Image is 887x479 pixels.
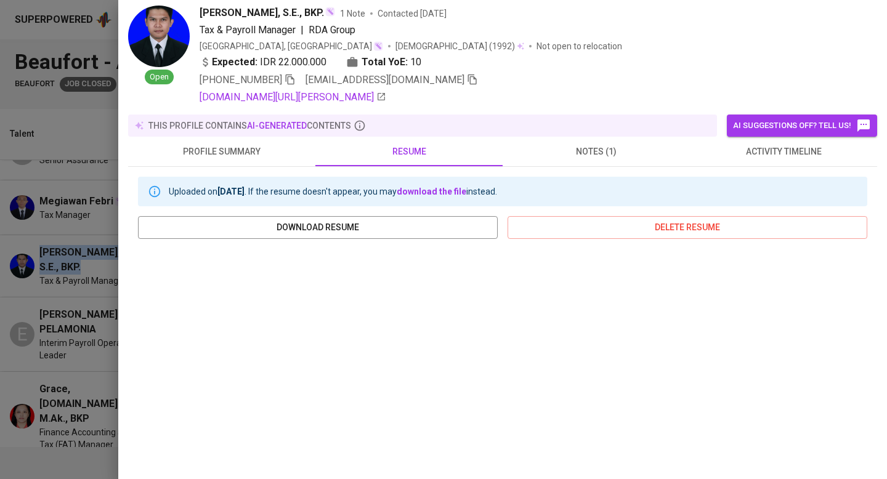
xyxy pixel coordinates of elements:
img: magic_wand.svg [373,41,383,51]
span: [PHONE_NUMBER] [200,74,282,86]
span: notes (1) [510,144,682,159]
span: delete resume [517,220,857,235]
span: [EMAIL_ADDRESS][DOMAIN_NAME] [306,74,464,86]
span: download resume [148,220,488,235]
div: IDR 22.000.000 [200,55,326,70]
button: download resume [138,216,498,239]
button: delete resume [508,216,867,239]
a: [DOMAIN_NAME][URL][PERSON_NAME] [200,90,386,105]
p: this profile contains contents [148,119,351,132]
b: Expected: [212,55,257,70]
span: 10 [410,55,421,70]
span: | [301,23,304,38]
img: magic_wand.svg [325,7,335,17]
span: activity timeline [697,144,870,159]
span: profile summary [136,144,308,159]
a: download the file [397,187,466,196]
b: [DATE] [217,187,245,196]
span: Open [145,71,174,83]
span: [PERSON_NAME], S.E., BKP. [200,6,324,20]
img: 7f466bb0f2e9b80c3ad1cca24a81456d.jpg [128,6,190,67]
span: [DEMOGRAPHIC_DATA] [395,40,489,52]
span: resume [323,144,495,159]
div: Uploaded on . If the resume doesn't appear, you may instead. [169,180,497,203]
span: 1 Note [340,7,365,20]
span: AI suggestions off? Tell us! [733,118,871,133]
span: RDA Group [309,24,355,36]
span: AI-generated [247,121,307,131]
p: Not open to relocation [537,40,622,52]
span: Contacted [DATE] [378,7,447,20]
div: (1992) [395,40,524,52]
span: Tax & Payroll Manager [200,24,296,36]
b: Total YoE: [362,55,408,70]
div: [GEOGRAPHIC_DATA], [GEOGRAPHIC_DATA] [200,40,383,52]
button: AI suggestions off? Tell us! [727,115,877,137]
